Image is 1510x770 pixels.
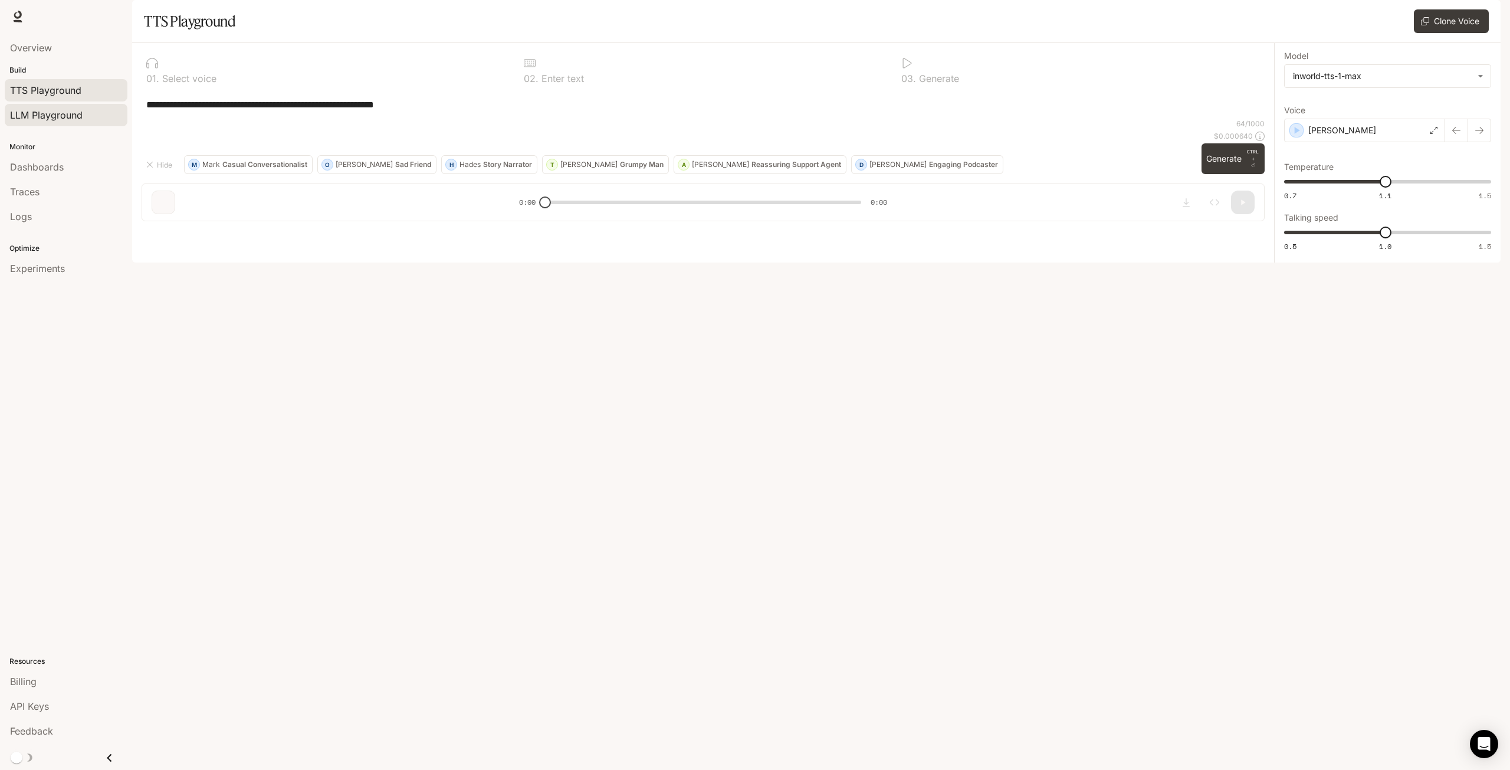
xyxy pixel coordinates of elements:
span: 1.1 [1379,191,1391,201]
p: Hades [459,161,481,168]
div: D [856,155,866,174]
div: A [678,155,689,174]
p: Generate [916,74,959,83]
p: 0 1 . [146,74,159,83]
div: inworld-tts-1-max [1293,70,1472,82]
p: Temperature [1284,163,1334,171]
p: [PERSON_NAME] [1308,124,1376,136]
p: 64 / 1000 [1236,119,1265,129]
p: Mark [202,161,220,168]
button: GenerateCTRL +⏎ [1202,143,1265,174]
div: H [446,155,457,174]
span: 1.5 [1479,241,1491,251]
p: CTRL + [1246,148,1260,162]
p: Engaging Podcaster [929,161,998,168]
p: Grumpy Man [620,161,664,168]
button: Hide [142,155,179,174]
p: [PERSON_NAME] [336,161,393,168]
span: 0.7 [1284,191,1296,201]
p: 0 3 . [901,74,916,83]
div: O [322,155,333,174]
p: Sad Friend [395,161,431,168]
button: O[PERSON_NAME]Sad Friend [317,155,436,174]
p: Select voice [159,74,216,83]
span: 1.0 [1379,241,1391,251]
button: HHadesStory Narrator [441,155,537,174]
button: D[PERSON_NAME]Engaging Podcaster [851,155,1003,174]
p: [PERSON_NAME] [560,161,618,168]
button: Clone Voice [1414,9,1489,33]
p: Enter text [539,74,584,83]
div: Open Intercom Messenger [1470,730,1498,758]
button: MMarkCasual Conversationalist [184,155,313,174]
button: T[PERSON_NAME]Grumpy Man [542,155,669,174]
p: Talking speed [1284,214,1338,222]
p: Reassuring Support Agent [751,161,841,168]
h1: TTS Playground [144,9,235,33]
p: Model [1284,52,1308,60]
p: [PERSON_NAME] [692,161,749,168]
div: inworld-tts-1-max [1285,65,1491,87]
p: [PERSON_NAME] [869,161,927,168]
p: Casual Conversationalist [222,161,307,168]
p: $ 0.000640 [1214,131,1253,141]
p: Voice [1284,106,1305,114]
span: 1.5 [1479,191,1491,201]
p: Story Narrator [483,161,532,168]
p: ⏎ [1246,148,1260,169]
p: 0 2 . [524,74,539,83]
div: T [547,155,557,174]
button: A[PERSON_NAME]Reassuring Support Agent [674,155,846,174]
div: M [189,155,199,174]
span: 0.5 [1284,241,1296,251]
